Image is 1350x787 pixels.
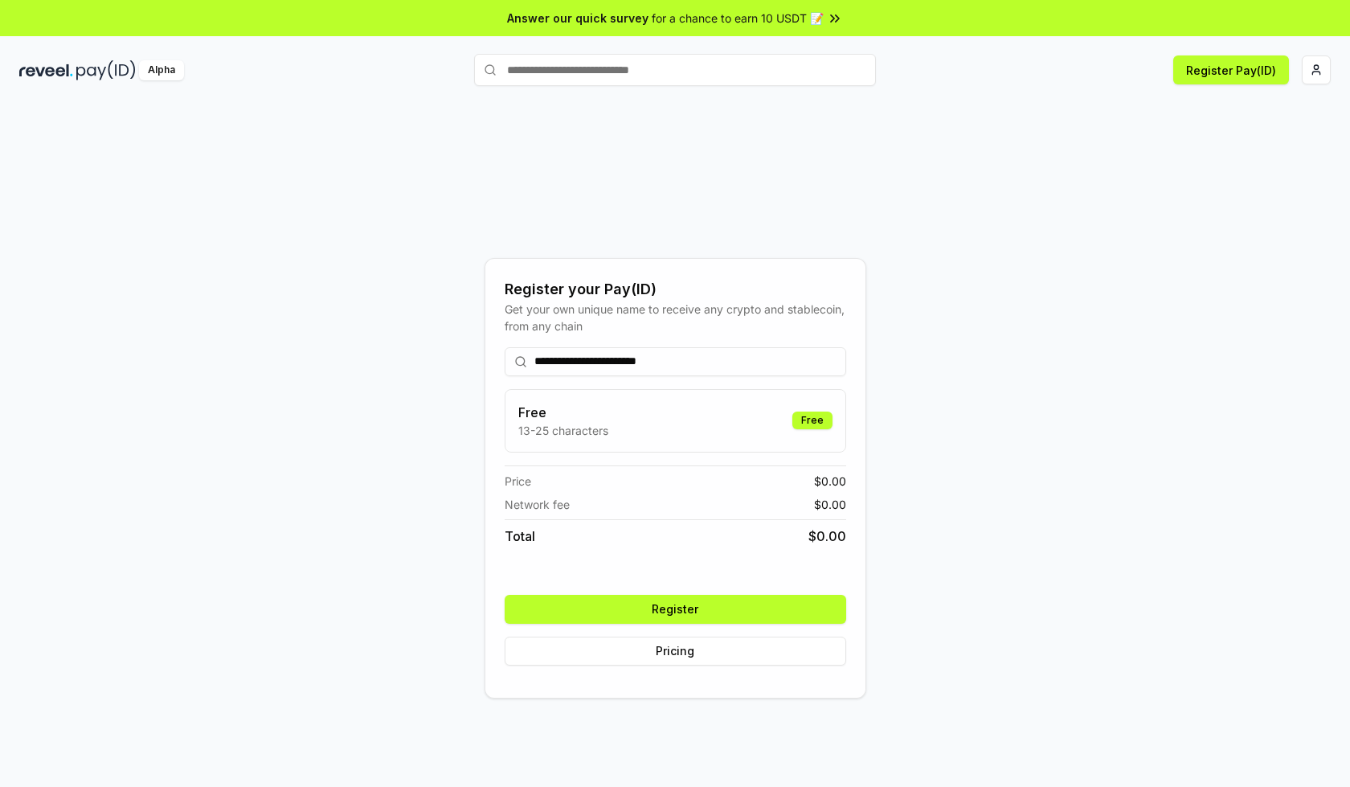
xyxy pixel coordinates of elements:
div: Register your Pay(ID) [505,278,846,301]
span: Price [505,473,531,490]
img: reveel_dark [19,60,73,80]
div: Get your own unique name to receive any crypto and stablecoin, from any chain [505,301,846,334]
span: $ 0.00 [814,496,846,513]
p: 13-25 characters [518,422,608,439]
span: Network fee [505,496,570,513]
div: Free [792,412,832,429]
img: pay_id [76,60,136,80]
button: Register [505,595,846,624]
span: Total [505,527,535,546]
span: Answer our quick survey [507,10,648,27]
div: Alpha [139,60,184,80]
span: $ 0.00 [814,473,846,490]
button: Register Pay(ID) [1173,55,1289,84]
button: Pricing [505,637,846,666]
span: for a chance to earn 10 USDT 📝 [652,10,824,27]
span: $ 0.00 [808,527,846,546]
h3: Free [518,403,608,422]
